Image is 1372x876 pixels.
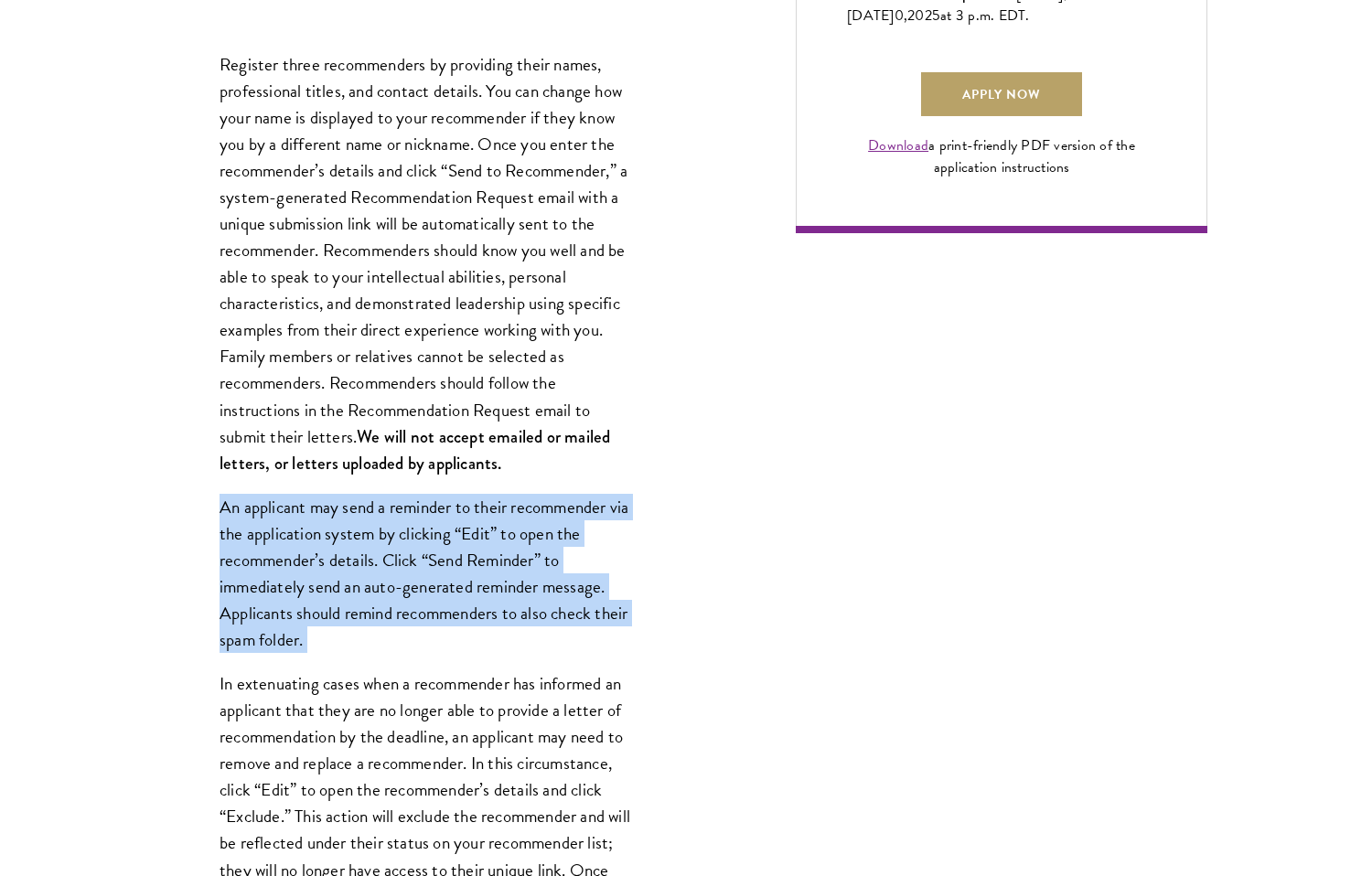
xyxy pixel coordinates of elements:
strong: We will not accept emailed or mailed letters, or letters uploaded by applicants. [220,424,610,475]
span: 202 [907,5,932,27]
span: at 3 p.m. EDT. [940,5,1030,27]
a: Apply Now [921,72,1082,116]
p: An applicant may send a reminder to their recommender via the application system by clicking “Edi... [220,494,631,653]
div: a print-friendly PDF version of the application instructions [847,134,1156,178]
span: 0 [895,5,904,27]
p: Register three recommenders by providing their names, professional titles, and contact details. Y... [220,51,631,476]
a: Download [868,134,928,156]
span: , [904,5,907,27]
span: 5 [932,5,940,27]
